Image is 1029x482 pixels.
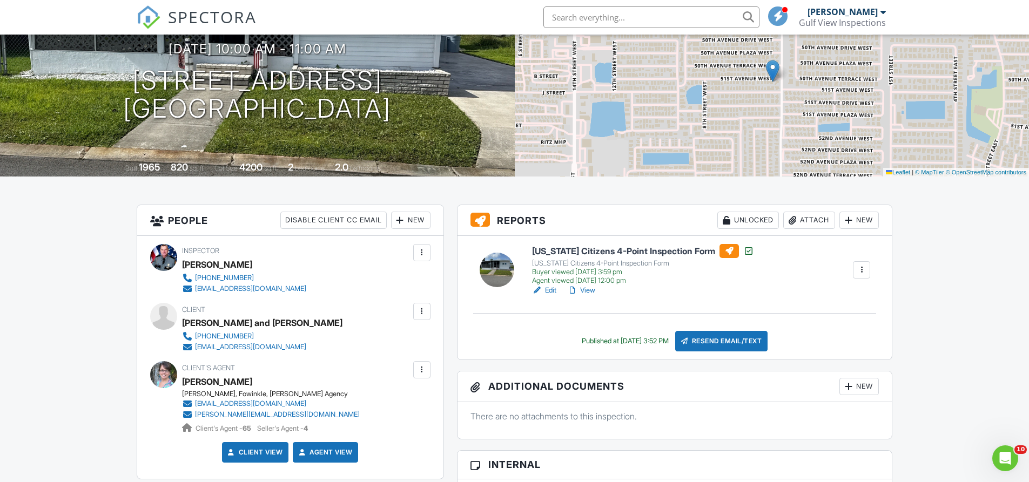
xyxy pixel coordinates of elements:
div: [PERSON_NAME][EMAIL_ADDRESS][DOMAIN_NAME] [195,410,360,419]
span: sq. ft. [190,164,205,172]
div: [PERSON_NAME] [182,256,252,273]
h3: Reports [458,205,892,236]
a: [PHONE_NUMBER] [182,331,334,342]
a: [PERSON_NAME] [182,374,252,390]
div: [PERSON_NAME] and [PERSON_NAME] [182,315,342,331]
input: Search everything... [543,6,759,28]
h3: [DATE] 10:00 am - 11:00 am [169,42,346,56]
h3: Internal [458,451,892,479]
a: [US_STATE] Citizens 4-Point Inspection Form [US_STATE] Citizens 4-Point Inspection Form Buyer vie... [532,244,754,285]
a: Agent View [297,447,352,458]
a: [EMAIL_ADDRESS][DOMAIN_NAME] [182,342,334,352]
div: [EMAIL_ADDRESS][DOMAIN_NAME] [195,284,306,293]
span: Built [125,164,137,172]
div: Published at [DATE] 3:52 PM [582,337,669,345]
img: The Best Home Inspection Software - Spectora [137,5,160,29]
div: New [839,212,879,229]
div: [PHONE_NUMBER] [195,332,254,341]
strong: 4 [304,424,308,432]
a: © OpenStreetMap contributors [946,169,1026,175]
a: Client View [226,447,283,458]
a: [PERSON_NAME][EMAIL_ADDRESS][DOMAIN_NAME] [182,409,360,420]
span: bedrooms [295,164,325,172]
span: Client [182,306,205,314]
span: bathrooms [350,164,381,172]
strong: 65 [243,424,251,432]
div: [PHONE_NUMBER] [195,274,254,282]
span: sq.ft. [264,164,278,172]
span: Inspector [182,247,219,255]
h3: People [137,205,443,236]
span: Seller's Agent - [257,424,308,432]
div: [EMAIL_ADDRESS][DOMAIN_NAME] [195,399,306,408]
span: Lot Size [215,164,238,172]
span: SPECTORA [168,5,257,28]
div: [PERSON_NAME] [808,6,878,17]
div: Attach [783,212,835,229]
div: Resend Email/Text [675,331,768,351]
a: View [567,285,595,296]
div: Disable Client CC Email [280,212,387,229]
a: © MapTiler [915,169,944,175]
h3: Additional Documents [458,371,892,402]
div: [US_STATE] Citizens 4-Point Inspection Form [532,259,754,268]
div: [EMAIL_ADDRESS][DOMAIN_NAME] [195,343,306,351]
a: Leaflet [886,169,910,175]
div: Gulf View Inspections [799,17,886,28]
h6: [US_STATE] Citizens 4-Point Inspection Form [532,244,754,258]
a: SPECTORA [137,15,257,37]
span: Client's Agent - [196,424,253,432]
img: Marker [766,60,779,82]
span: | [912,169,913,175]
h1: [STREET_ADDRESS] [GEOGRAPHIC_DATA] [123,66,391,124]
span: 10 [1014,445,1027,454]
div: 820 [171,161,188,173]
p: There are no attachments to this inspection. [470,410,879,422]
div: Buyer viewed [DATE] 3:59 pm [532,268,754,276]
div: 2.0 [335,161,348,173]
iframe: Intercom live chat [992,445,1018,471]
a: Edit [532,285,556,296]
div: New [391,212,431,229]
div: Unlocked [717,212,779,229]
div: 2 [288,161,293,173]
div: 4200 [239,161,263,173]
div: New [839,378,879,395]
a: [PHONE_NUMBER] [182,273,306,283]
div: Agent viewed [DATE] 12:00 pm [532,276,754,285]
a: [EMAIL_ADDRESS][DOMAIN_NAME] [182,283,306,294]
div: 1965 [139,161,160,173]
div: [PERSON_NAME], Fowinkle, [PERSON_NAME] Agency [182,390,368,398]
a: [EMAIL_ADDRESS][DOMAIN_NAME] [182,398,360,409]
span: Client's Agent [182,364,235,372]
